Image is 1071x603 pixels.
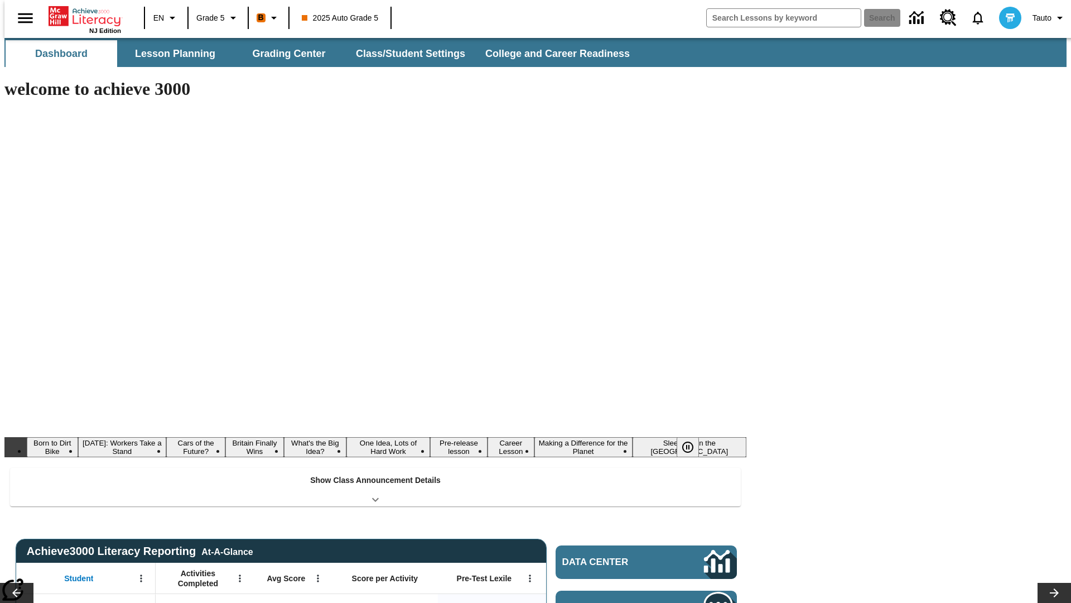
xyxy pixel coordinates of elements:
button: Boost Class color is orange. Change class color [252,8,285,28]
span: B [258,11,264,25]
span: Pre-Test Lexile [457,573,512,583]
span: Student [64,573,93,583]
a: Resource Center, Will open in new tab [933,3,963,33]
button: Language: EN, Select a language [148,8,184,28]
div: Pause [677,437,710,457]
a: Data Center [903,3,933,33]
span: Avg Score [267,573,305,583]
button: Lesson Planning [119,40,231,67]
button: Slide 5 What's the Big Idea? [284,437,346,457]
span: Activities Completed [161,568,235,588]
a: Home [49,5,121,27]
div: SubNavbar [4,40,640,67]
button: Slide 10 Sleepless in the Animal Kingdom [633,437,746,457]
p: Show Class Announcement Details [310,475,441,486]
span: Grade 5 [196,12,225,24]
h1: welcome to achieve 3000 [4,79,746,99]
button: Open Menu [310,570,326,587]
button: Slide 6 One Idea, Lots of Hard Work [346,437,430,457]
button: Open Menu [231,570,248,587]
button: Class/Student Settings [347,40,474,67]
button: College and Career Readiness [476,40,639,67]
button: Open Menu [133,570,149,587]
button: Slide 1 Born to Dirt Bike [27,437,78,457]
div: Home [49,4,121,34]
a: Notifications [963,3,992,32]
span: Data Center [562,557,667,568]
span: NJ Edition [89,27,121,34]
button: Slide 3 Cars of the Future? [166,437,225,457]
button: Pause [677,437,699,457]
div: At-A-Glance [201,545,253,557]
button: Slide 8 Career Lesson [488,437,534,457]
span: EN [153,12,164,24]
button: Lesson carousel, Next [1038,583,1071,603]
button: Grade: Grade 5, Select a grade [192,8,244,28]
button: Slide 7 Pre-release lesson [430,437,488,457]
span: Score per Activity [352,573,418,583]
a: Data Center [556,545,737,579]
div: Show Class Announcement Details [10,468,741,506]
button: Dashboard [6,40,117,67]
img: avatar image [999,7,1021,29]
button: Profile/Settings [1028,8,1071,28]
button: Slide 9 Making a Difference for the Planet [534,437,633,457]
input: search field [707,9,861,27]
span: Achieve3000 Literacy Reporting [27,545,253,558]
button: Open side menu [9,2,42,35]
div: SubNavbar [4,38,1067,67]
button: Open Menu [522,570,538,587]
button: Slide 4 Britain Finally Wins [225,437,284,457]
span: 2025 Auto Grade 5 [302,12,379,24]
span: Tauto [1033,12,1051,24]
button: Select a new avatar [992,3,1028,32]
button: Slide 2 Labor Day: Workers Take a Stand [78,437,167,457]
button: Grading Center [233,40,345,67]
